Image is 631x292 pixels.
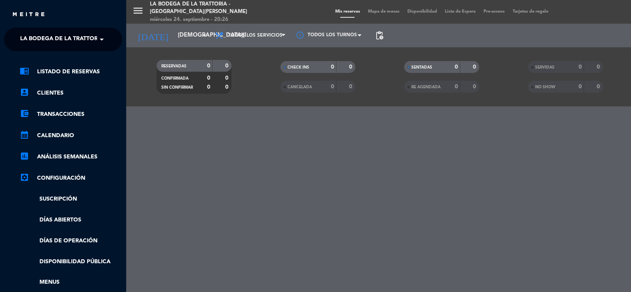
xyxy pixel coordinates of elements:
a: Días abiertos [20,216,122,225]
a: chrome_reader_modeListado de Reservas [20,67,122,76]
a: Días de Operación [20,236,122,246]
a: account_boxClientes [20,88,122,98]
a: assessmentANÁLISIS SEMANALES [20,152,122,162]
span: La Bodega de la Trattoria - [GEOGRAPHIC_DATA][PERSON_NAME] [20,31,212,48]
a: Disponibilidad pública [20,257,122,266]
a: account_balance_walletTransacciones [20,110,122,119]
i: chrome_reader_mode [20,66,29,76]
i: account_balance_wallet [20,109,29,118]
a: calendar_monthCalendario [20,131,122,140]
i: calendar_month [20,130,29,139]
i: settings_applications [20,173,29,182]
i: account_box [20,87,29,97]
a: Suscripción [20,195,122,204]
a: Menus [20,278,122,287]
img: MEITRE [12,12,45,18]
a: Configuración [20,173,122,183]
i: assessment [20,151,29,161]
